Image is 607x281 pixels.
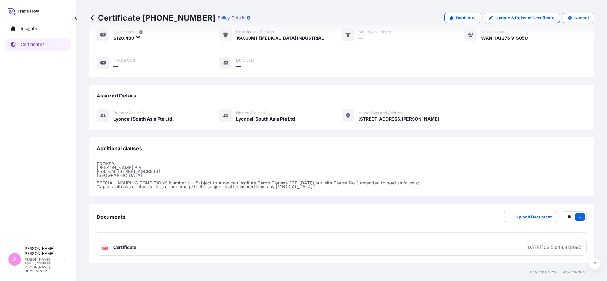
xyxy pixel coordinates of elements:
span: WAN HAI 276 V-S050 [481,35,528,41]
span: — [358,35,363,41]
span: Lyondell South Asia Pte Ltd [236,116,295,122]
span: 480 [126,36,134,40]
span: 128 [116,36,124,40]
span: Certificate [113,244,136,251]
span: 160.00MT [MEDICAL_DATA] INDUSTRIAL [236,35,324,41]
span: — [236,63,241,70]
span: Named Assured Address [358,110,403,116]
a: Cookie Notice [561,270,587,275]
a: Update & Reissue Certificate [484,13,560,23]
span: Duty Cost [236,58,254,63]
span: . [134,37,135,39]
span: A [13,256,17,263]
span: Freight Cost [113,58,135,63]
div: [DATE]T02:56:48.888695 [526,244,581,251]
span: [STREET_ADDRESS][PERSON_NAME] [358,116,439,122]
span: — [113,63,118,70]
text: PDF [103,247,107,249]
span: Documents [97,214,126,220]
span: Primary assured [113,110,144,116]
p: [PERSON_NAME][EMAIL_ADDRESS][PERSON_NAME][DOMAIN_NAME] [24,258,63,273]
span: Lyondell South Asia Pte Ltd. [113,116,174,122]
p: Policy Details [218,15,245,21]
a: Insights [5,22,71,35]
span: Additional clauses [97,145,142,151]
a: Duplicate [444,13,481,23]
span: 00 [136,37,140,39]
p: Update & Reissue Certificate [495,15,555,21]
p: [PERSON_NAME] [PERSON_NAME] [24,246,63,256]
p: Insights [21,25,37,32]
button: Cancel [563,13,594,23]
p: Certificates [21,41,44,48]
p: Duplicate [456,15,476,21]
p: Certificate [PHONE_NUMBER] [89,13,215,23]
span: , [124,36,126,40]
span: Named Assured [236,110,265,116]
a: Certificates [5,38,71,51]
button: Upload Document [504,212,557,222]
p: BROKER: [PERSON_NAME] B.V. Prof. E.M. [STREET_ADDRESS] [GEOGRAPHIC_DATA] SPECIAL INSURING CONDITI... [97,162,587,189]
p: Upload Document [515,214,552,220]
a: PDFCertificate[DATE]T02:56:48.888695 [97,239,587,256]
p: Cancel [574,15,589,21]
span: Assured Details [97,92,136,99]
a: Privacy Policy [530,270,556,275]
span: $ [113,36,116,40]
